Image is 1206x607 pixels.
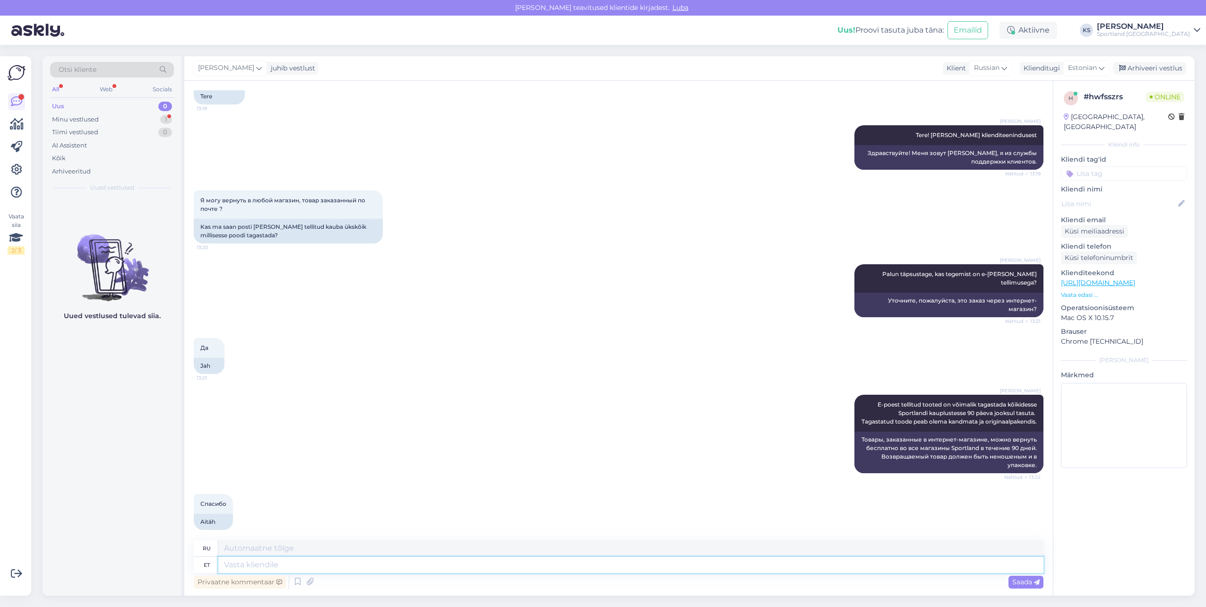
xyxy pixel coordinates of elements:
[1061,251,1137,264] div: Küsi telefoninumbrit
[1061,199,1176,209] input: Lisa nimi
[43,217,181,303] img: No chats
[197,374,232,382] span: 13:21
[160,115,172,124] div: 1
[8,212,25,255] div: Vaata siia
[1061,184,1187,194] p: Kliendi nimi
[1000,257,1041,264] span: [PERSON_NAME]
[90,183,134,192] span: Uued vestlused
[52,141,87,150] div: AI Assistent
[1113,62,1186,75] div: Arhiveeri vestlus
[8,64,26,82] img: Askly Logo
[1061,242,1187,251] p: Kliendi telefon
[1061,337,1187,347] p: Chrome [TECHNICAL_ID]
[267,63,315,73] div: juhib vestlust
[943,63,966,73] div: Klient
[200,197,367,212] span: Я могу вернуть в любой магазин, товар заказанный по почте ?
[1061,278,1135,287] a: [URL][DOMAIN_NAME]
[197,105,232,112] span: 13:19
[98,83,114,95] div: Web
[948,21,988,39] button: Emailid
[1005,318,1041,325] span: Nähtud ✓ 13:21
[194,88,245,104] div: Tere
[64,311,161,321] p: Uued vestlused tulevad siia.
[197,530,232,538] span: 13:23
[1061,268,1187,278] p: Klienditeekond
[151,83,174,95] div: Socials
[1061,225,1128,238] div: Küsi meiliaadressi
[52,167,91,176] div: Arhiveeritud
[861,401,1038,425] span: E-poest tellitud tooted on võimalik tagastada kõikidesse Sportlandi kauplustesse 90 päeva jooksul...
[50,83,61,95] div: All
[197,244,232,251] span: 13:20
[1146,92,1184,102] span: Online
[52,154,66,163] div: Kõik
[1064,112,1168,132] div: [GEOGRAPHIC_DATA], [GEOGRAPHIC_DATA]
[1097,30,1190,38] div: Sportland [GEOGRAPHIC_DATA]
[999,22,1057,39] div: Aktiivne
[198,63,254,73] span: [PERSON_NAME]
[52,115,99,124] div: Minu vestlused
[1080,24,1093,37] div: KS
[194,358,224,374] div: Jah
[974,63,999,73] span: Russian
[854,293,1043,317] div: Уточните, пожалуйста, это заказ через интернет-магазин?
[1061,370,1187,380] p: Märkmed
[1068,63,1097,73] span: Estonian
[52,102,64,111] div: Uus
[1005,170,1041,177] span: Nähtud ✓ 13:19
[194,576,286,589] div: Privaatne kommentaar
[882,270,1038,286] span: Palun täpsustage, kas tegemist on e-[PERSON_NAME] tellimusega?
[200,500,226,507] span: Спасибо
[854,145,1043,170] div: Здравствуйте! Меня зовут [PERSON_NAME], я из службы поддержки клиентов.
[916,131,1037,139] span: Tere! [PERSON_NAME] klienditeenindusest
[204,557,210,573] div: et
[1097,23,1200,38] a: [PERSON_NAME]Sportland [GEOGRAPHIC_DATA]
[8,246,25,255] div: 2 / 3
[1061,313,1187,323] p: Mac OS X 10.15.7
[1000,118,1041,125] span: [PERSON_NAME]
[1061,327,1187,337] p: Brauser
[670,3,691,12] span: Luba
[1061,215,1187,225] p: Kliendi email
[194,514,233,530] div: Aitäh
[194,219,383,243] div: Kas ma saan posti [PERSON_NAME] tellitud kauba ükskõik millisesse poodi tagastada?
[1020,63,1060,73] div: Klienditugi
[1061,140,1187,149] div: Kliendi info
[854,432,1043,473] div: Товары, заказанные в интернет-магазине, можно вернуть бесплатно во все магазины Sportland в течен...
[203,540,211,556] div: ru
[59,65,96,75] span: Otsi kliente
[1004,474,1041,481] span: Nähtud ✓ 13:22
[1061,155,1187,165] p: Kliendi tag'id
[1061,303,1187,313] p: Operatsioonisüsteem
[837,25,944,36] div: Proovi tasuta juba täna:
[52,128,98,137] div: Tiimi vestlused
[1000,387,1041,394] span: [PERSON_NAME]
[1061,356,1187,364] div: [PERSON_NAME]
[1068,95,1073,102] span: h
[1061,166,1187,181] input: Lisa tag
[1097,23,1190,30] div: [PERSON_NAME]
[158,102,172,111] div: 0
[1061,291,1187,299] p: Vaata edasi ...
[158,128,172,137] div: 0
[200,344,208,351] span: Да
[1012,578,1040,586] span: Saada
[837,26,855,35] b: Uus!
[1084,91,1146,103] div: # hwfsszrs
